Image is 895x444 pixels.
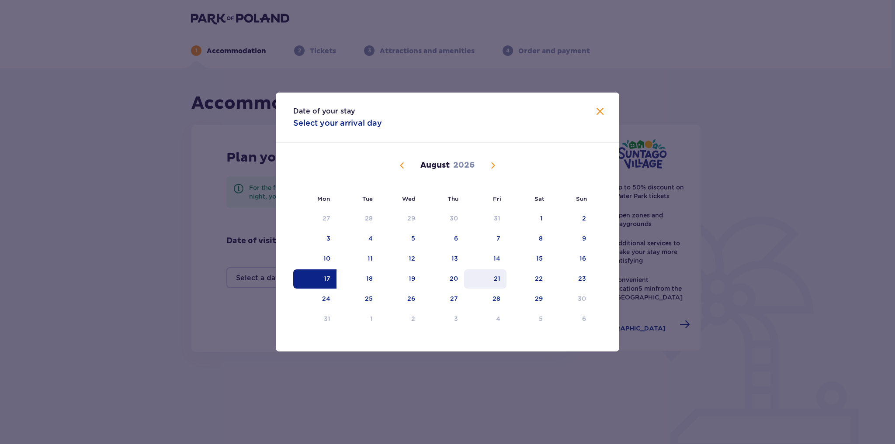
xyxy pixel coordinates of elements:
[450,294,458,303] div: 27
[549,269,592,289] td: Choose Sunday, August 23, 2026 as your check-out date. It’s available.
[464,209,506,228] td: Choose Friday, July 31, 2026 as your check-out date. It’s available.
[336,209,379,228] td: Choose Tuesday, July 28, 2026 as your check-out date. It’s available.
[549,209,592,228] td: Choose Sunday, August 2, 2026 as your check-out date. It’s available.
[409,274,415,283] div: 19
[450,274,458,283] div: 20
[464,269,506,289] td: Choose Friday, August 21, 2026 as your check-out date. It’s available.
[506,209,549,228] td: Choose Saturday, August 1, 2026 as your check-out date. It’s available.
[535,294,543,303] div: 29
[421,269,465,289] td: Choose Thursday, August 20, 2026 as your check-out date. It’s available.
[322,294,330,303] div: 24
[506,289,549,309] td: Choose Saturday, August 29, 2026 as your check-out date. It’s available.
[536,254,543,263] div: 15
[370,314,373,323] div: 1
[324,274,330,283] div: 17
[494,214,500,223] div: 31
[336,229,379,248] td: Choose Tuesday, August 4, 2026 as your check-out date. It’s available.
[276,143,619,334] div: Calendar
[293,118,382,128] p: Select your arrival day
[323,214,330,223] div: 27
[496,314,500,323] div: 4
[493,254,500,263] div: 14
[464,249,506,268] td: Choose Friday, August 14, 2026 as your check-out date. It’s available.
[454,314,458,323] div: 3
[407,294,415,303] div: 26
[549,229,592,248] td: Choose Sunday, August 9, 2026 as your check-out date. It’s available.
[409,254,415,263] div: 12
[368,234,373,243] div: 4
[494,274,500,283] div: 21
[368,254,373,263] div: 11
[379,289,421,309] td: Choose Wednesday, August 26, 2026 as your check-out date. It’s available.
[534,195,544,202] small: Sat
[336,289,379,309] td: Choose Tuesday, August 25, 2026 as your check-out date. It’s available.
[506,269,549,289] td: Choose Saturday, August 22, 2026 as your check-out date. It’s available.
[293,249,336,268] td: Choose Monday, August 10, 2026 as your check-out date. It’s available.
[293,229,336,248] td: Choose Monday, August 3, 2026 as your check-out date. It’s available.
[366,274,373,283] div: 18
[420,160,450,171] p: August
[493,195,501,202] small: Fri
[293,269,336,289] td: Selected as start date. Monday, August 17, 2026
[454,234,458,243] div: 6
[379,249,421,268] td: Choose Wednesday, August 12, 2026 as your check-out date. It’s available.
[421,289,465,309] td: Choose Thursday, August 27, 2026 as your check-out date. It’s available.
[464,310,506,329] td: Not available. Friday, September 4, 2026
[324,314,330,323] div: 31
[464,229,506,248] td: Choose Friday, August 7, 2026 as your check-out date. It’s available.
[402,195,416,202] small: Wed
[549,289,592,309] td: Not available. Sunday, August 30, 2026
[539,314,543,323] div: 5
[451,254,458,263] div: 13
[539,234,543,243] div: 8
[411,314,415,323] div: 2
[362,195,373,202] small: Tue
[549,249,592,268] td: Choose Sunday, August 16, 2026 as your check-out date. It’s available.
[365,214,373,223] div: 28
[421,310,465,329] td: Not available. Thursday, September 3, 2026
[421,229,465,248] td: Choose Thursday, August 6, 2026 as your check-out date. It’s available.
[549,310,592,329] td: Choose Sunday, September 6, 2026 as your check-out date. It’s available.
[336,249,379,268] td: Choose Tuesday, August 11, 2026 as your check-out date. It’s available.
[379,269,421,289] td: Choose Wednesday, August 19, 2026 as your check-out date. It’s available.
[506,229,549,248] td: Choose Saturday, August 8, 2026 as your check-out date. It’s available.
[336,310,379,329] td: Not available. Tuesday, September 1, 2026
[447,195,458,202] small: Thu
[293,209,336,228] td: Choose Monday, July 27, 2026 as your check-out date. It’s available.
[496,234,500,243] div: 7
[493,294,500,303] div: 28
[535,274,543,283] div: 22
[293,289,336,309] td: Choose Monday, August 24, 2026 as your check-out date. It’s available.
[464,289,506,309] td: Choose Friday, August 28, 2026 as your check-out date. It’s available.
[506,310,549,329] td: Not available. Saturday, September 5, 2026
[379,209,421,228] td: Choose Wednesday, July 29, 2026 as your check-out date. It’s available.
[421,249,465,268] td: Choose Thursday, August 13, 2026 as your check-out date. It’s available.
[506,249,549,268] td: Choose Saturday, August 15, 2026 as your check-out date. It’s available.
[407,214,415,223] div: 29
[379,310,421,329] td: Not available. Wednesday, September 2, 2026
[317,195,330,202] small: Mon
[411,234,415,243] div: 5
[323,254,330,263] div: 10
[379,229,421,248] td: Choose Wednesday, August 5, 2026 as your check-out date. It’s available.
[293,310,336,329] td: Not available. Monday, August 31, 2026
[450,214,458,223] div: 30
[453,160,475,171] p: 2026
[326,234,330,243] div: 3
[421,209,465,228] td: Choose Thursday, July 30, 2026 as your check-out date. It’s available.
[540,214,543,223] div: 1
[365,294,373,303] div: 25
[336,269,379,289] td: Choose Tuesday, August 18, 2026 as your check-out date. It’s available.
